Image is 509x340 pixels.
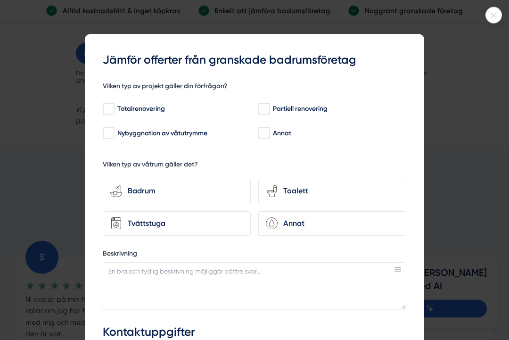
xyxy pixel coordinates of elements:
input: Partiell renovering [258,105,269,114]
label: Beskrivning [103,249,406,261]
h5: Vilken typ av våtrum gäller det? [103,160,198,172]
h3: Jämför offerter från granskade badrumsföretag [103,52,406,69]
input: Totalrenovering [103,105,114,114]
h5: Vilken typ av projekt gäller din förfrågan? [103,82,228,94]
input: Annat [258,129,269,138]
input: Nybyggnation av våtutrymme [103,129,114,138]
